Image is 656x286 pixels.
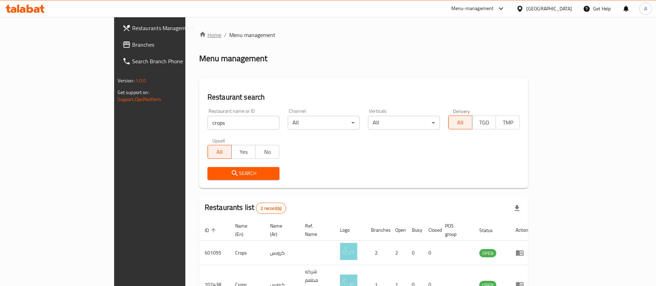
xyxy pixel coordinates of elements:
[448,116,472,129] button: All
[366,241,390,265] td: 2
[390,241,406,265] td: 2
[224,31,227,39] li: /
[117,20,224,36] a: Restaurants Management
[229,31,275,39] span: Menu management
[255,145,279,159] button: No
[526,5,572,12] div: [GEOGRAPHIC_DATA]
[479,249,496,257] span: OPEN
[406,241,423,265] td: 0
[305,222,326,238] span: Ref. Name
[516,249,528,257] div: Menu
[205,226,218,234] span: ID
[118,95,161,104] a: Support.OpsPlatform
[270,222,291,238] span: Name (Ar)
[205,202,286,214] h2: Restaurants list
[475,118,493,128] span: TGO
[256,205,286,212] span: 2 record(s)
[132,40,218,49] span: Branches
[390,220,406,241] th: Open
[199,53,267,64] h2: Menu management
[510,220,534,241] th: Action
[207,145,232,159] button: All
[231,145,256,159] button: Yes
[406,220,423,241] th: Busy
[499,118,517,128] span: TMP
[479,226,502,234] span: Status
[117,53,224,70] a: Search Branch Phone
[288,116,360,130] div: All
[213,169,274,178] span: Search
[235,222,256,238] span: Name (En)
[199,31,528,39] nav: breadcrumb
[234,147,253,157] span: Yes
[207,116,279,130] input: Search for restaurant name or ID..
[644,5,647,12] span: A
[212,138,225,143] label: Upsell
[453,109,470,113] label: Delivery
[423,241,440,265] td: 0
[256,203,286,214] div: Total records count
[118,88,149,97] span: Get support on:
[509,200,525,216] div: Export file
[423,220,440,241] th: Closed
[207,167,279,180] button: Search
[340,243,357,260] img: Crops
[258,147,277,157] span: No
[207,92,520,102] h2: Restaurant search
[368,116,440,130] div: All
[366,220,390,241] th: Branches
[136,76,146,85] span: 1.0.0
[132,57,218,65] span: Search Branch Phone
[451,118,470,128] span: All
[265,241,299,265] td: كروبس
[445,222,465,238] span: POS group
[334,220,366,241] th: Logo
[472,116,496,129] button: TGO
[496,116,520,129] button: TMP
[132,24,218,32] span: Restaurants Management
[230,241,265,265] td: Crops
[451,4,494,13] div: Menu-management
[211,147,229,157] span: All
[117,36,224,53] a: Branches
[118,76,135,85] span: Version:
